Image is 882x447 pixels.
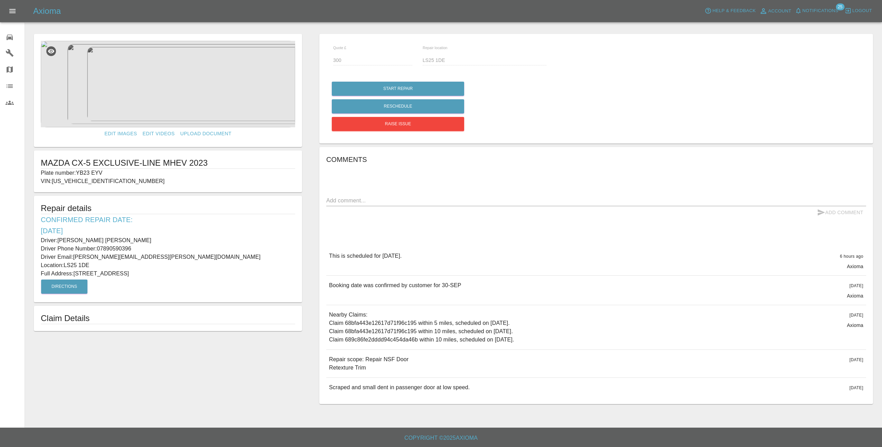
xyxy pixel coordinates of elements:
[840,254,863,259] span: 6 hours ago
[768,7,791,15] span: Account
[703,6,757,16] button: Help & Feedback
[102,127,140,140] a: Edit Images
[332,82,464,96] button: Start Repair
[852,7,872,15] span: Logout
[333,46,346,50] span: Quote £
[850,283,863,288] span: [DATE]
[4,3,21,19] button: Open drawer
[41,157,295,168] h1: MAZDA CX-5 EXCLUSIVE-LINE MHEV 2023
[326,154,866,165] h6: Comments
[329,383,470,392] p: Scraped and small dent in passenger door at low speed.
[850,385,863,390] span: [DATE]
[41,203,295,214] h5: Repair details
[329,355,409,372] p: Repair scope: Repair NSF Door Retexture Trim
[332,117,464,131] button: Raise issue
[758,6,793,17] a: Account
[423,46,448,50] span: Repair location
[836,3,844,10] span: 25
[793,6,840,16] button: Notifications
[329,252,402,260] p: This is scheduled for [DATE].
[41,41,295,127] img: 202ebbe9-2a4a-4c0b-9080-30b96ea95ca9
[332,99,464,113] button: Reschedule
[850,357,863,362] span: [DATE]
[847,292,863,299] p: Axioma
[843,6,874,16] button: Logout
[850,313,863,318] span: [DATE]
[847,322,863,329] p: Axioma
[41,313,295,324] h1: Claim Details
[41,261,295,270] p: Location: LS25 1DE
[329,281,461,290] p: Booking date was confirmed by customer for 30-SEP
[6,433,876,443] h6: Copyright © 2025 Axioma
[847,263,863,270] p: Axioma
[177,127,234,140] a: Upload Document
[803,7,838,15] span: Notifications
[140,127,178,140] a: Edit Videos
[41,214,295,236] h6: Confirmed Repair Date: [DATE]
[33,6,61,17] h5: Axioma
[329,311,514,344] p: Nearby Claims: Claim 68bfa443e12617d71f96c195 within 5 miles, scheduled on [DATE]. Claim 68bfa443...
[712,7,756,15] span: Help & Feedback
[41,253,295,261] p: Driver Email: [PERSON_NAME][EMAIL_ADDRESS][PERSON_NAME][DOMAIN_NAME]
[41,280,87,294] button: Directions
[41,169,295,177] p: Plate number: YB23 EYV
[41,177,295,185] p: VIN: [US_VEHICLE_IDENTIFICATION_NUMBER]
[41,270,295,278] p: Full Address: [STREET_ADDRESS]
[41,236,295,245] p: Driver: [PERSON_NAME] [PERSON_NAME]
[41,245,295,253] p: Driver Phone Number: 07890590396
